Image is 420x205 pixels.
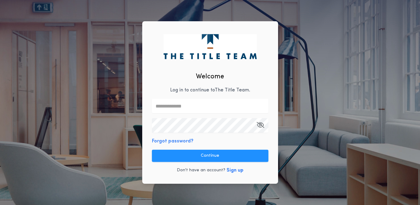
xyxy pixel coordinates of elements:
[227,167,244,174] button: Sign up
[196,72,224,82] h2: Welcome
[163,34,257,59] img: logo
[152,138,193,145] button: Forgot password?
[170,87,250,94] p: Log in to continue to The Title Team .
[152,150,268,162] button: Continue
[177,167,225,173] p: Don't have an account?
